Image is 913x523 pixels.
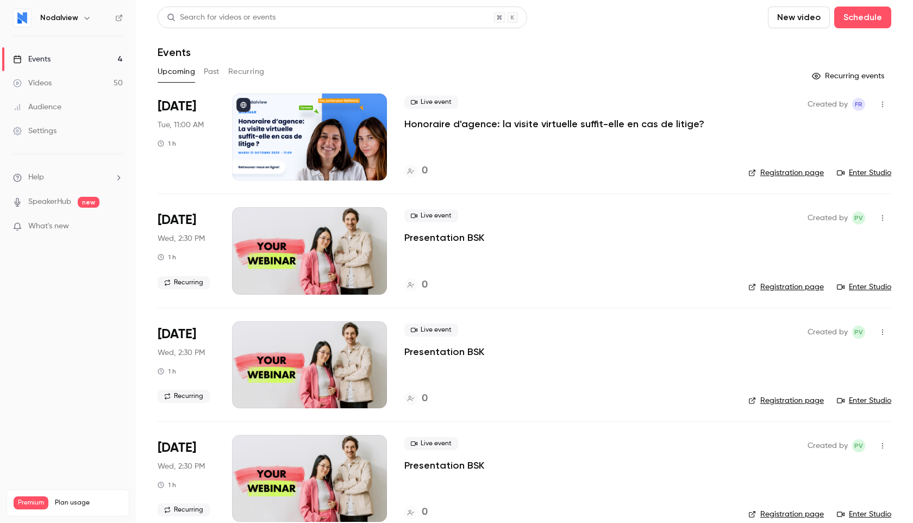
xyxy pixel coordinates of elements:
span: [DATE] [158,211,196,229]
div: Settings [13,126,57,136]
span: Premium [14,496,48,509]
span: Recurring [158,503,210,516]
button: Upcoming [158,63,195,80]
span: Paul Vérine [852,211,865,225]
a: Enter Studio [837,395,891,406]
span: Live event [404,209,458,222]
span: Recurring [158,390,210,403]
li: help-dropdown-opener [13,172,123,183]
a: Presentation BSK [404,345,484,358]
div: 1 h [158,253,176,261]
div: 1 h [158,367,176,376]
a: Registration page [748,282,824,292]
div: Jul 29 Wed, 2:30 PM (Europe/Paris) [158,207,215,294]
div: 1 h [158,481,176,489]
span: Live event [404,323,458,337]
span: Created by [808,211,848,225]
span: PV [854,211,863,225]
a: 0 [404,391,428,406]
a: Presentation BSK [404,459,484,472]
iframe: Noticeable Trigger [110,222,123,232]
span: [DATE] [158,439,196,457]
a: Registration page [748,167,824,178]
div: Audience [13,102,61,113]
div: Aug 26 Wed, 2:30 PM (Europe/Paris) [158,321,215,408]
span: Live event [404,96,458,109]
div: Search for videos or events [167,12,276,23]
span: FR [855,98,862,111]
a: Honoraire d'agence: la visite virtuelle suffit-elle en cas de litige? [404,117,704,130]
a: Enter Studio [837,282,891,292]
img: Nodalview [14,9,31,27]
div: Events [13,54,51,65]
a: Registration page [748,509,824,520]
span: Recurring [158,276,210,289]
a: SpeakerHub [28,196,71,208]
a: Presentation BSK [404,231,484,244]
a: Registration page [748,395,824,406]
span: new [78,197,99,208]
span: Florence Robert [852,98,865,111]
span: Paul Vérine [852,439,865,452]
a: Enter Studio [837,167,891,178]
h4: 0 [422,164,428,178]
button: Recurring events [807,67,891,85]
span: [DATE] [158,326,196,343]
span: Paul Vérine [852,326,865,339]
button: New video [768,7,830,28]
div: 1 h [158,139,176,148]
h4: 0 [422,505,428,520]
span: What's new [28,221,69,232]
span: PV [854,439,863,452]
a: 0 [404,505,428,520]
button: Past [204,63,220,80]
span: Help [28,172,44,183]
span: Created by [808,439,848,452]
span: [DATE] [158,98,196,115]
span: Tue, 11:00 AM [158,120,204,130]
div: Oct 21 Tue, 11:00 AM (Europe/Brussels) [158,94,215,180]
div: Sep 30 Wed, 2:30 PM (Europe/Paris) [158,435,215,522]
span: Created by [808,98,848,111]
span: PV [854,326,863,339]
span: Wed, 2:30 PM [158,461,205,472]
div: Videos [13,78,52,89]
h4: 0 [422,391,428,406]
a: Enter Studio [837,509,891,520]
span: Created by [808,326,848,339]
button: Schedule [834,7,891,28]
h1: Events [158,46,191,59]
span: Plan usage [55,499,122,507]
h4: 0 [422,278,428,292]
a: 0 [404,278,428,292]
h6: Nodalview [40,13,78,23]
button: Recurring [228,63,265,80]
span: Wed, 2:30 PM [158,233,205,244]
span: Wed, 2:30 PM [158,347,205,358]
span: Live event [404,437,458,450]
a: 0 [404,164,428,178]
